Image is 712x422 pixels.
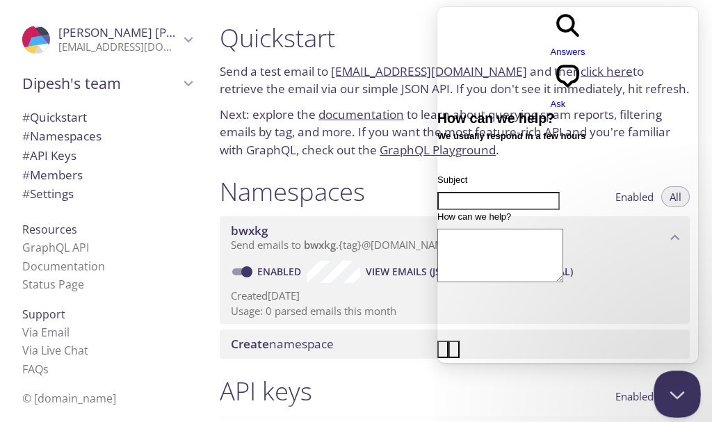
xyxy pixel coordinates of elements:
[360,261,464,283] button: View Emails (JSON)
[22,128,102,144] span: Namespaces
[231,336,269,352] span: Create
[220,176,365,207] h1: Namespaces
[58,24,249,40] span: [PERSON_NAME] [PERSON_NAME]
[22,167,30,183] span: #
[220,216,690,259] div: bwxkg namespace
[22,240,89,255] a: GraphQL API
[22,277,84,292] a: Status Page
[22,147,76,163] span: API Keys
[22,109,87,125] span: Quickstart
[11,146,203,165] div: API Keys
[366,263,459,280] span: View Emails (JSON)
[58,40,179,54] p: [EMAIL_ADDRESS][DOMAIN_NAME]
[22,362,49,377] a: FAQ
[255,265,307,278] a: Enabled
[231,238,453,252] span: Send emails to . {tag} @[DOMAIN_NAME]
[654,371,701,418] iframe: Help Scout Beacon - Close
[11,127,203,146] div: Namespaces
[22,307,65,322] span: Support
[43,362,49,377] span: s
[22,222,77,237] span: Resources
[11,17,203,63] div: Dipesh Chettri
[22,109,30,125] span: #
[220,330,690,359] div: Create namespace
[22,186,74,202] span: Settings
[220,22,690,54] h1: Quickstart
[607,386,662,407] button: Enabled
[231,336,334,352] span: namespace
[22,259,105,274] a: Documentation
[331,63,527,79] a: [EMAIL_ADDRESS][DOMAIN_NAME]
[220,375,312,407] h1: API keys
[22,128,30,144] span: #
[231,289,679,303] p: Created [DATE]
[22,186,30,202] span: #
[231,304,679,318] p: Usage: 0 parsed emails this month
[22,147,30,163] span: #
[11,65,203,102] div: Dipesh's team
[11,108,203,127] div: Quickstart
[220,63,690,98] p: Send a test email to and then to retrieve the email via our simple JSON API. If you don't see it ...
[304,238,336,252] span: bwxkg
[11,165,203,185] div: Members
[231,222,268,238] span: bwxkg
[220,106,690,159] p: Next: explore the to learn about querying spam reports, filtering emails by tag, and more. If you...
[22,343,88,358] a: Via Live Chat
[380,142,496,158] a: GraphQL Playground
[11,184,203,204] div: Team Settings
[22,74,179,93] span: Dipesh's team
[22,167,83,183] span: Members
[437,7,698,363] iframe: Help Scout Beacon - Live Chat, Contact Form, and Knowledge Base
[22,325,70,340] a: Via Email
[22,391,116,406] span: © [DOMAIN_NAME]
[318,106,404,122] a: documentation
